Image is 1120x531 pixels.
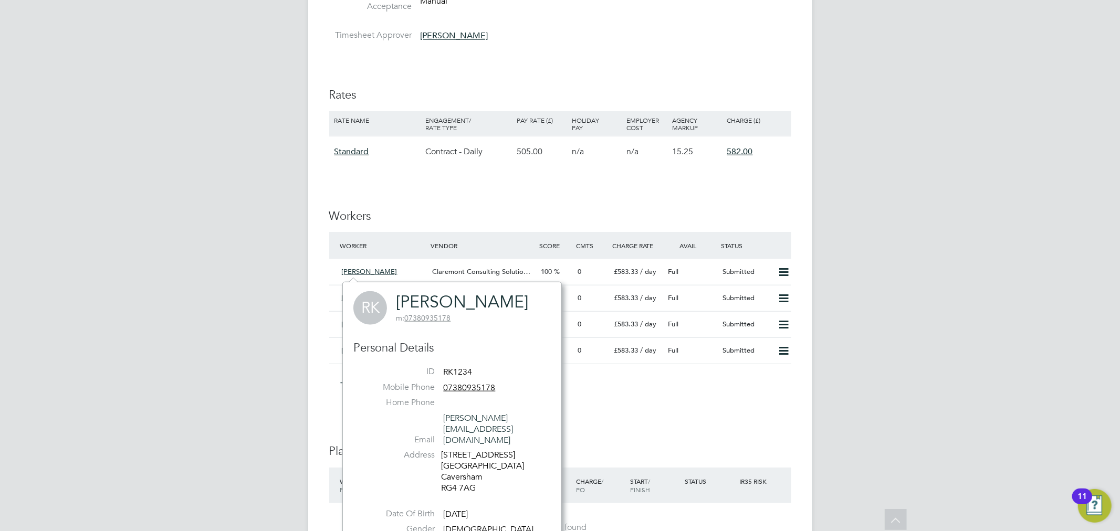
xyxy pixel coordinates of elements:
[572,146,584,157] span: n/a
[614,320,638,328] span: £583.33
[614,293,638,302] span: £583.33
[441,450,541,493] div: [STREET_ADDRESS] [GEOGRAPHIC_DATA] Caversham RG4 7AG
[640,320,656,328] span: / day
[718,236,791,255] div: Status
[541,267,552,276] span: 100
[578,293,581,302] span: 0
[682,472,737,491] div: Status
[640,293,656,302] span: / day
[423,136,515,167] div: Contract - Daily
[332,111,423,129] div: Rate Name
[669,111,724,136] div: Agency Markup
[664,236,719,255] div: Avail
[515,111,569,129] div: Pay Rate (£)
[573,236,610,255] div: Cmts
[1078,489,1112,523] button: Open Resource Center, 11 new notifications
[342,346,397,355] span: [PERSON_NAME]
[443,509,468,519] span: [DATE]
[718,290,773,307] div: Submitted
[610,236,664,255] div: Charge Rate
[668,346,679,355] span: Full
[718,342,773,359] div: Submitted
[443,383,495,393] tcxspan: Call 07380935178 via 3CX
[404,313,451,323] tcxspan: Call 07380935178 via 3CX
[578,320,581,328] span: 0
[630,477,650,494] span: / Finish
[537,236,573,255] div: Score
[668,267,679,276] span: Full
[626,146,638,157] span: n/a
[614,267,638,276] span: £583.33
[672,146,693,157] span: 15.25
[576,477,603,494] span: / PO
[515,136,569,167] div: 505.00
[329,30,412,41] label: Timesheet Approver
[668,293,679,302] span: Full
[428,236,537,255] div: Vendor
[338,236,428,255] div: Worker
[342,320,397,328] span: [PERSON_NAME]
[1077,496,1087,510] div: 11
[432,267,530,276] span: Claremont Consulting Solutio…
[353,291,387,325] span: RK
[329,209,791,224] h3: Workers
[396,313,404,323] span: m:
[334,146,369,157] span: Standard
[443,413,513,445] a: [PERSON_NAME][EMAIL_ADDRESS][DOMAIN_NAME]
[578,267,581,276] span: 0
[640,346,656,355] span: / day
[640,267,656,276] span: / day
[342,267,397,276] span: [PERSON_NAME]
[340,477,370,494] span: / Position
[361,382,435,393] label: Mobile Phone
[423,111,515,136] div: Engagement/ Rate Type
[718,316,773,333] div: Submitted
[361,450,435,461] label: Address
[353,341,551,356] h3: Personal Details
[329,444,791,459] h3: Placements
[333,375,412,391] button: Submit Worker
[361,366,435,377] label: ID
[361,397,435,408] label: Home Phone
[361,434,435,445] label: Email
[396,292,528,312] a: [PERSON_NAME]
[569,111,624,136] div: Holiday Pay
[624,111,669,136] div: Employer Cost
[727,146,753,157] span: 582.00
[718,263,773,281] div: Submitted
[338,472,410,499] div: Worker
[737,472,773,491] div: IR35 Risk
[668,320,679,328] span: Full
[443,367,472,377] span: RK1234
[342,293,397,302] span: [PERSON_NAME]
[421,31,488,41] span: [PERSON_NAME]
[361,508,435,519] label: Date Of Birth
[573,472,628,499] div: Charge
[725,111,789,129] div: Charge (£)
[627,472,682,499] div: Start
[614,346,638,355] span: £583.33
[329,88,791,103] h3: Rates
[578,346,581,355] span: 0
